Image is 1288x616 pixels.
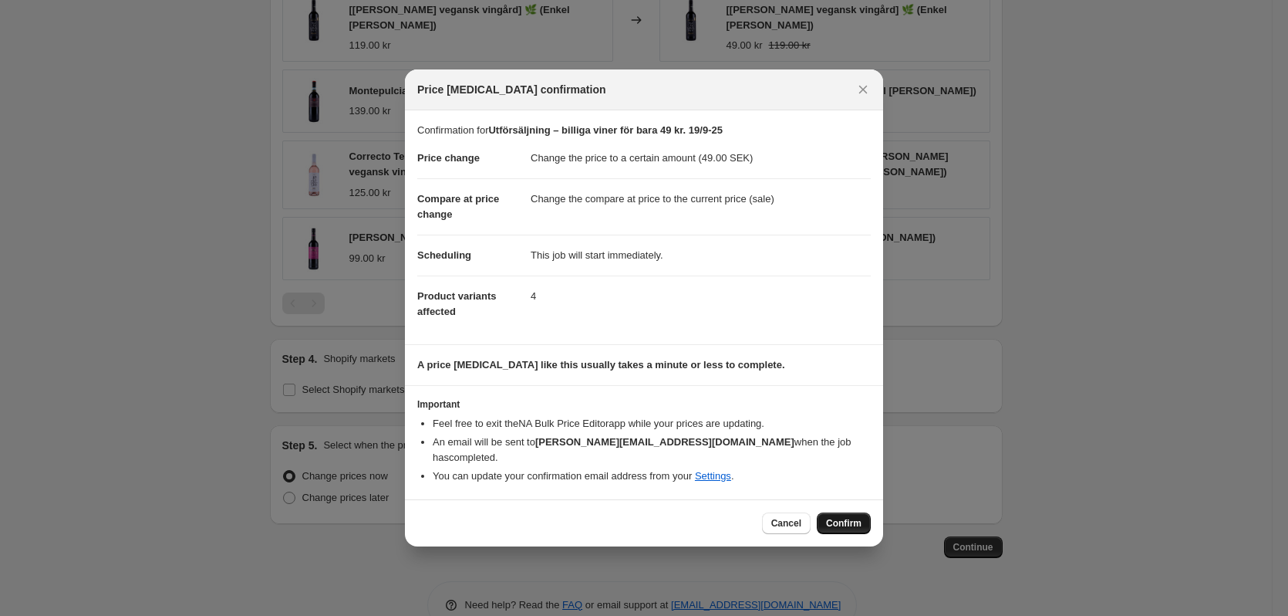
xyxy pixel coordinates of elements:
b: [PERSON_NAME][EMAIL_ADDRESS][DOMAIN_NAME] [535,436,794,448]
li: Feel free to exit the NA Bulk Price Editor app while your prices are updating. [433,416,871,432]
span: Price [MEDICAL_DATA] confirmation [417,82,606,97]
a: Settings [695,470,731,482]
span: Compare at price change [417,193,499,220]
dd: Change the compare at price to the current price (sale) [531,178,871,219]
li: You can update your confirmation email address from your . [433,469,871,484]
b: Utförsäljning – billiga viner för bara 49 kr. 19/9-25 [488,124,722,136]
span: Product variants affected [417,290,497,317]
button: Confirm [817,513,871,534]
dd: This job will start immediately. [531,235,871,276]
span: Price change [417,152,480,164]
button: Cancel [762,513,811,534]
b: A price [MEDICAL_DATA] like this usually takes a minute or less to complete. [417,359,785,371]
h3: Important [417,398,871,411]
span: Confirm [826,517,861,530]
li: An email will be sent to when the job has completed . [433,435,871,465]
span: Cancel [771,517,801,530]
p: Confirmation for [417,123,871,138]
dd: 4 [531,276,871,316]
span: Scheduling [417,249,471,261]
dd: Change the price to a certain amount (49.00 SEK) [531,138,871,178]
button: Close [852,79,874,100]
